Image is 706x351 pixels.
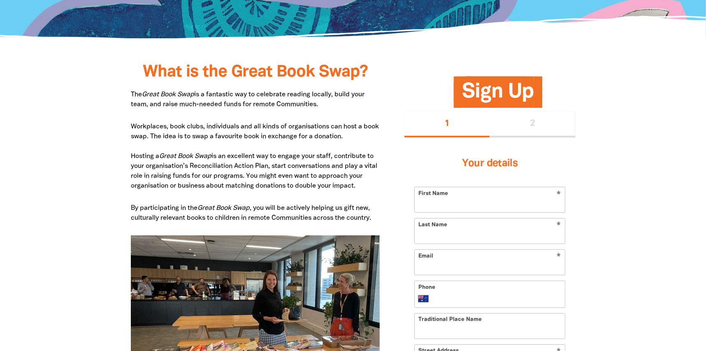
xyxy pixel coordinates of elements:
[143,65,368,80] span: What is the Great Book Swap?
[197,205,250,211] em: Great Book Swap
[142,92,194,98] em: Great Book Swap
[131,203,380,223] p: By participating in the , you will be actively helping us gift new, culturally relevant books to ...
[159,153,211,159] em: Great Book Swap
[131,90,380,109] p: The is a fantastic way to celebrate reading locally, build your team, and raise much-needed funds...
[414,147,565,180] h3: Your details
[404,111,490,137] button: Stage 1
[131,122,380,191] p: Workplaces, book clubs, individuals and all kinds of organisations can host a book swap. The idea...
[462,83,534,108] span: Sign Up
